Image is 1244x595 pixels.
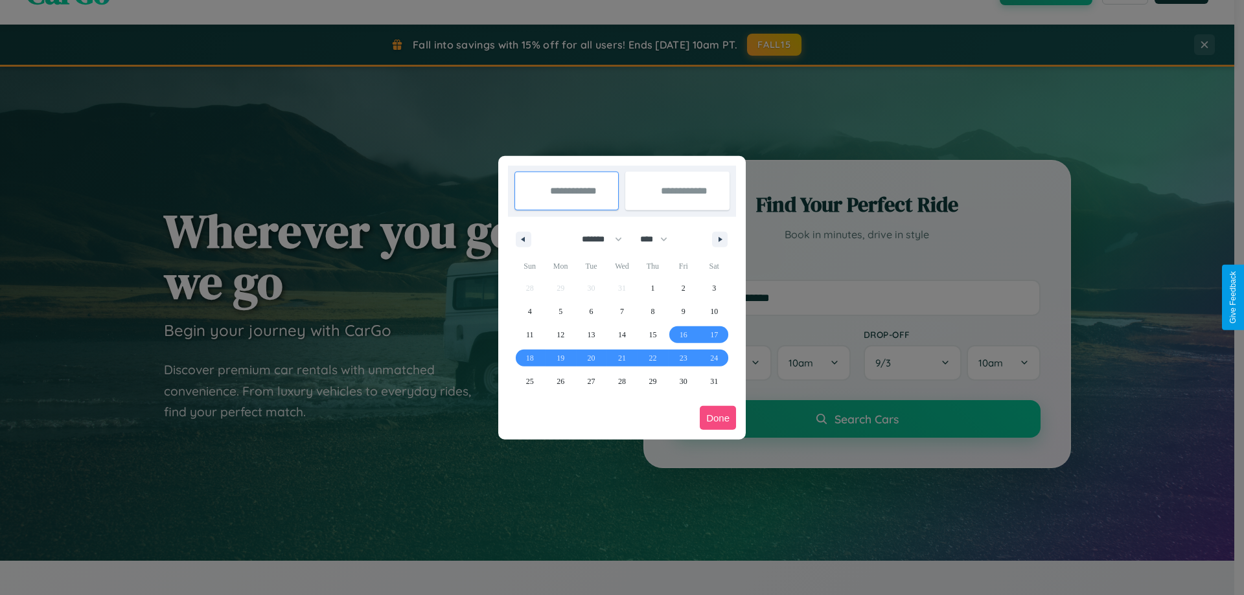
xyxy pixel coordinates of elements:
span: 20 [588,346,595,370]
span: 14 [618,323,626,346]
button: 17 [699,323,730,346]
span: 27 [588,370,595,393]
span: 17 [710,323,718,346]
span: 3 [712,276,716,300]
span: 15 [649,323,656,346]
span: Fri [668,256,698,276]
span: 5 [559,300,562,323]
span: 4 [528,300,532,323]
span: Wed [606,256,637,276]
span: 2 [682,276,685,300]
span: 13 [588,323,595,346]
button: 19 [545,346,575,370]
button: 3 [699,276,730,300]
span: 24 [710,346,718,370]
button: 21 [606,346,637,370]
span: 23 [680,346,687,370]
span: 16 [680,323,687,346]
button: 25 [514,370,545,393]
button: Done [700,406,736,430]
button: 29 [638,370,668,393]
span: Sat [699,256,730,276]
span: 26 [557,370,564,393]
button: 14 [606,323,637,346]
span: Sun [514,256,545,276]
button: 7 [606,300,637,323]
span: 21 [618,346,626,370]
span: 8 [651,300,654,323]
button: 27 [576,370,606,393]
button: 6 [576,300,606,323]
span: 10 [710,300,718,323]
button: 12 [545,323,575,346]
button: 30 [668,370,698,393]
button: 9 [668,300,698,323]
button: 16 [668,323,698,346]
button: 10 [699,300,730,323]
span: 29 [649,370,656,393]
button: 13 [576,323,606,346]
span: 18 [526,346,534,370]
span: 30 [680,370,687,393]
button: 24 [699,346,730,370]
button: 23 [668,346,698,370]
div: Give Feedback [1228,271,1238,324]
button: 4 [514,300,545,323]
span: 28 [618,370,626,393]
button: 18 [514,346,545,370]
span: Mon [545,256,575,276]
button: 22 [638,346,668,370]
button: 2 [668,276,698,300]
span: 9 [682,300,685,323]
span: 1 [651,276,654,300]
button: 31 [699,370,730,393]
button: 15 [638,323,668,346]
span: 11 [526,323,534,346]
span: 22 [649,346,656,370]
button: 11 [514,323,545,346]
button: 28 [606,370,637,393]
span: 19 [557,346,564,370]
span: 6 [590,300,593,323]
span: 31 [710,370,718,393]
button: 5 [545,300,575,323]
span: 25 [526,370,534,393]
span: 12 [557,323,564,346]
span: Thu [638,256,668,276]
span: Tue [576,256,606,276]
button: 8 [638,300,668,323]
span: 7 [620,300,624,323]
button: 1 [638,276,668,300]
button: 26 [545,370,575,393]
button: 20 [576,346,606,370]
